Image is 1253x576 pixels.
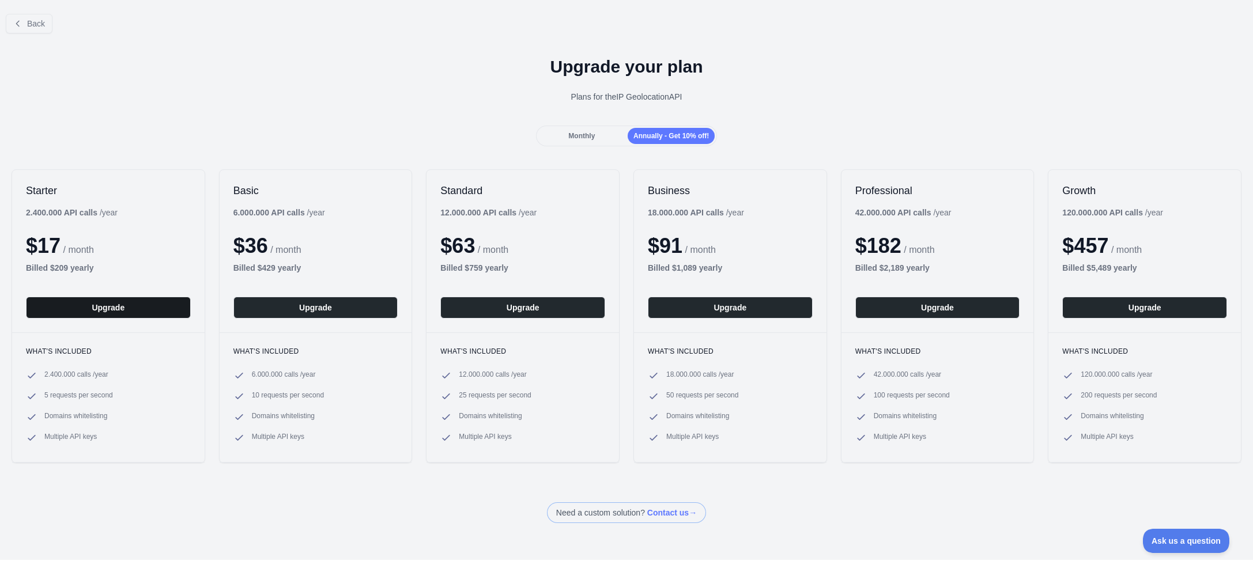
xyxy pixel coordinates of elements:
[440,207,537,218] div: / year
[440,208,516,217] b: 12.000.000 API calls
[648,208,724,217] b: 18.000.000 API calls
[855,207,952,218] div: / year
[648,234,682,257] span: $ 91
[855,234,901,257] span: $ 182
[440,184,605,198] h2: Standard
[648,184,813,198] h2: Business
[855,208,931,217] b: 42.000.000 API calls
[855,184,1020,198] h2: Professional
[648,207,744,218] div: / year
[1143,529,1230,553] iframe: Toggle Customer Support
